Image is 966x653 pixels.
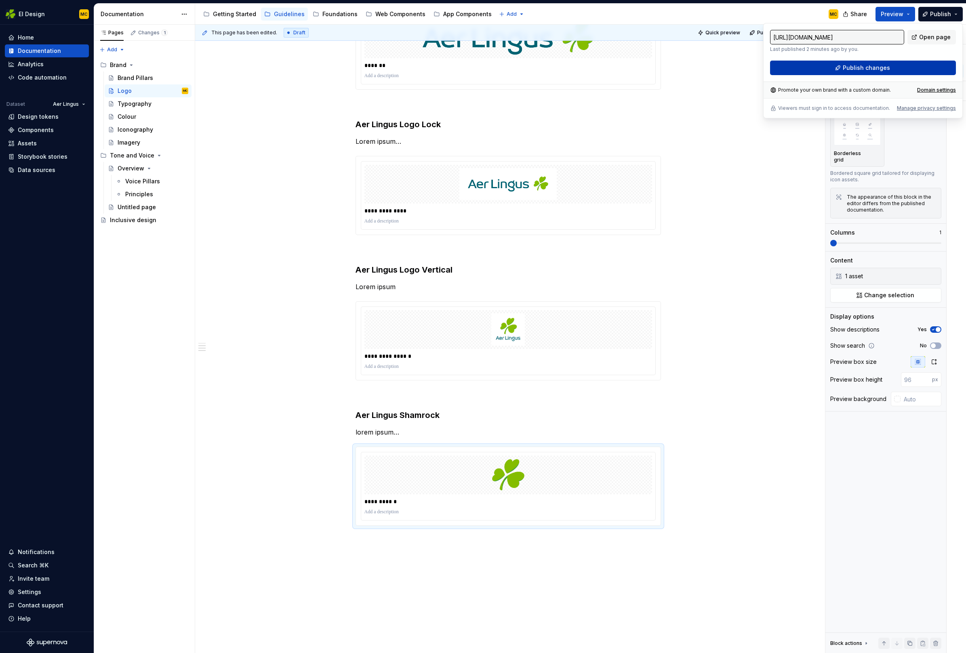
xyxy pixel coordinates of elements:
span: Change selection [864,291,914,299]
div: Brand [110,61,126,69]
button: Contact support [5,599,89,612]
p: px [932,376,938,383]
div: The appearance of this block in the editor differs from the published documentation. [847,194,936,213]
a: Design tokens [5,110,89,123]
a: Iconography [105,123,192,136]
a: Guidelines [261,8,308,21]
span: Add [107,46,117,53]
input: Auto [901,392,941,406]
div: Guidelines [274,10,305,18]
div: Documentation [18,47,61,55]
a: Settings [5,586,89,598]
a: Home [5,31,89,44]
div: Typography [118,100,152,108]
a: Getting Started [200,8,259,21]
div: Changes [138,29,168,36]
div: Preview background [830,395,886,403]
div: Dataset [6,101,25,107]
div: Tone and Voice [110,151,154,160]
span: Add [507,11,517,17]
div: MC [80,11,88,17]
div: Promote your own brand with a custom domain. [770,87,891,93]
span: Aer Lingus [53,101,79,107]
button: Add [497,8,527,20]
div: Block actions [830,640,862,647]
div: Overview [118,164,144,172]
div: Inclusive design [110,216,156,224]
a: Analytics [5,58,89,71]
span: This page has been edited. [211,29,277,36]
span: Open page [919,33,951,41]
div: Domain settings [917,87,956,93]
div: Content [830,256,853,265]
div: Imagery [118,139,140,147]
button: EI DesignMC [2,5,92,23]
button: Search ⌘K [5,559,89,572]
div: App Components [443,10,492,18]
span: Draft [293,29,305,36]
label: No [920,342,927,349]
div: Assets [18,139,37,147]
a: Web Components [362,8,429,21]
a: Data sources [5,164,89,176]
div: Web Components [375,10,425,18]
a: Storybook stories [5,150,89,163]
span: Publish changes [757,29,796,36]
a: Open page [907,30,956,44]
div: Settings [18,588,41,596]
div: Show search [830,342,865,350]
p: Lorem ipsum [356,282,661,292]
a: App Components [430,8,495,21]
a: Components [5,124,89,136]
h3: Aer Lingus Logo Vertical [356,264,661,275]
p: Last published 2 minutes ago by you. [770,46,904,52]
label: Yes [918,326,927,333]
div: Colour [118,113,136,121]
a: Invite team [5,572,89,585]
div: Help [18,615,31,623]
div: Display options [830,313,874,321]
button: Publish changes [747,27,800,38]
button: Add [97,44,127,55]
div: Foundations [322,10,358,18]
button: Change selection [830,288,941,302]
div: Components [18,126,54,134]
span: Share [850,10,867,18]
div: Brand Pillars [118,74,153,82]
a: LogoMC [105,84,192,97]
div: Page tree [200,6,495,22]
h3: Aer Lingus Shamrock [356,409,661,421]
div: Data sources [18,166,55,174]
a: Brand Pillars [105,71,192,84]
input: 96 [901,372,932,387]
p: Viewers must sign in to access documentation. [778,105,890,111]
button: Quick preview [695,27,744,38]
svg: Supernova Logo [27,638,67,647]
span: Quick preview [705,29,740,36]
button: Preview [876,7,915,21]
button: Help [5,612,89,625]
div: EI Design [19,10,45,18]
img: 56b5df98-d96d-4d7e-807c-0afdf3bdaefa.png [6,9,15,19]
div: Tone and Voice [97,149,192,162]
p: lorem ipsum… [356,427,661,437]
div: Storybook stories [18,153,67,161]
div: Show descriptions [830,325,880,334]
div: Untitled page [118,203,156,211]
div: Analytics [18,60,44,68]
button: Manage privacy settings [897,105,956,111]
span: Preview [881,10,903,18]
div: Code automation [18,73,67,82]
a: Imagery [105,136,192,149]
span: Publish changes [843,64,890,72]
a: Code automation [5,71,89,84]
div: Principles [125,190,153,198]
div: Block actions [830,638,869,649]
a: Voice Pillars [112,175,192,188]
button: Share [839,7,872,21]
a: Untitled page [105,201,192,214]
div: MC [830,11,837,17]
div: Preview box size [830,358,877,366]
